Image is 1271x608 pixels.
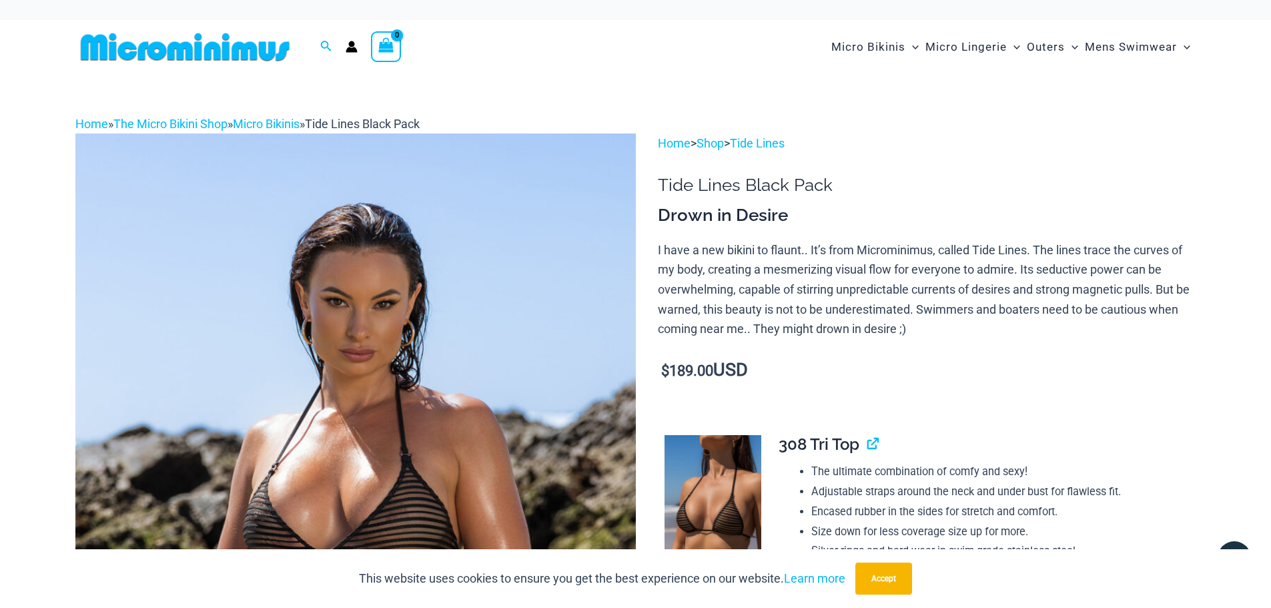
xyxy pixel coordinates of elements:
li: Size down for less coverage size up for more. [811,522,1185,542]
li: Encased rubber in the sides for stretch and comfort. [811,502,1185,522]
span: Micro Lingerie [925,30,1007,64]
span: Outers [1027,30,1065,64]
span: $ [661,362,669,379]
a: Search icon link [320,39,332,55]
span: Mens Swimwear [1085,30,1177,64]
a: Micro Bikinis [233,117,300,131]
span: Tide Lines Black Pack [305,117,420,131]
span: Menu Toggle [1007,30,1020,64]
li: Adjustable straps around the neck and under bust for flawless fit. [811,482,1185,502]
p: > > [658,133,1196,154]
span: 308 Tri Top [779,434,859,454]
a: Home [75,117,108,131]
li: The ultimate combination of comfy and sexy! [811,462,1185,482]
a: Micro BikinisMenu ToggleMenu Toggle [828,27,922,67]
p: This website uses cookies to ensure you get the best experience on our website. [359,569,845,589]
a: Shop [697,136,724,150]
span: Micro Bikinis [831,30,905,64]
button: Accept [855,563,912,595]
li: Silver rings and hard wear in swim-grade stainless steel. [811,541,1185,561]
span: » » » [75,117,420,131]
a: Account icon link [346,41,358,53]
a: Mens SwimwearMenu ToggleMenu Toggle [1082,27,1194,67]
span: Menu Toggle [905,30,919,64]
a: OutersMenu ToggleMenu Toggle [1023,27,1082,67]
nav: Site Navigation [826,25,1196,69]
a: Learn more [784,571,845,585]
span: Menu Toggle [1177,30,1190,64]
p: I have a new bikini to flaunt.. It’s from Microminimus, called Tide Lines. The lines trace the cu... [658,240,1196,340]
span: Menu Toggle [1065,30,1078,64]
a: Micro LingerieMenu ToggleMenu Toggle [922,27,1023,67]
p: USD [658,360,1196,381]
h3: Drown in Desire [658,204,1196,227]
a: Home [658,136,691,150]
h1: Tide Lines Black Pack [658,175,1196,196]
img: Tide Lines Black 308 Tri Top [665,435,761,581]
img: MM SHOP LOGO FLAT [75,32,295,62]
bdi: 189.00 [661,362,713,379]
a: The Micro Bikini Shop [113,117,228,131]
a: View Shopping Cart, empty [371,31,402,62]
a: Tide Lines [730,136,785,150]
